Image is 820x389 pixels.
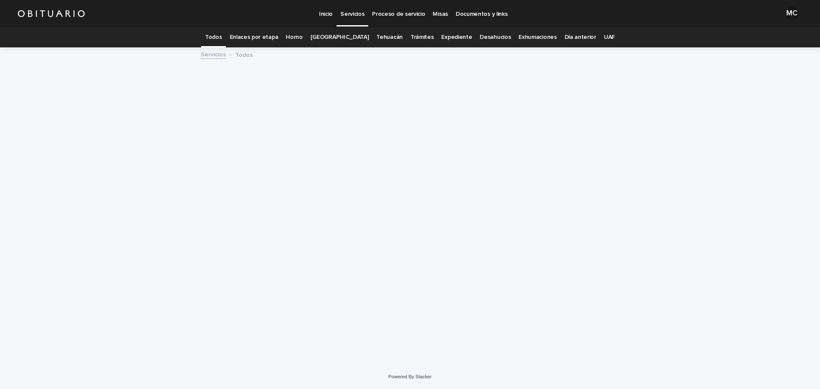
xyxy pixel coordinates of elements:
a: Trámites [410,27,434,47]
a: Expediente [441,27,472,47]
a: Servicios [201,49,226,59]
a: Desahucios [480,27,511,47]
a: Tehuacán [376,27,403,47]
a: Todos [205,27,222,47]
a: Enlaces por etapa [230,27,278,47]
a: Exhumaciones [518,27,556,47]
img: HUM7g2VNRLqGMmR9WVqf [17,5,85,22]
p: Todos [235,50,253,59]
div: MC [785,7,799,20]
a: Powered By Stacker [388,374,431,379]
a: Día anterior [565,27,596,47]
a: UAF [604,27,615,47]
a: Horno [286,27,302,47]
a: [GEOGRAPHIC_DATA] [310,27,369,47]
